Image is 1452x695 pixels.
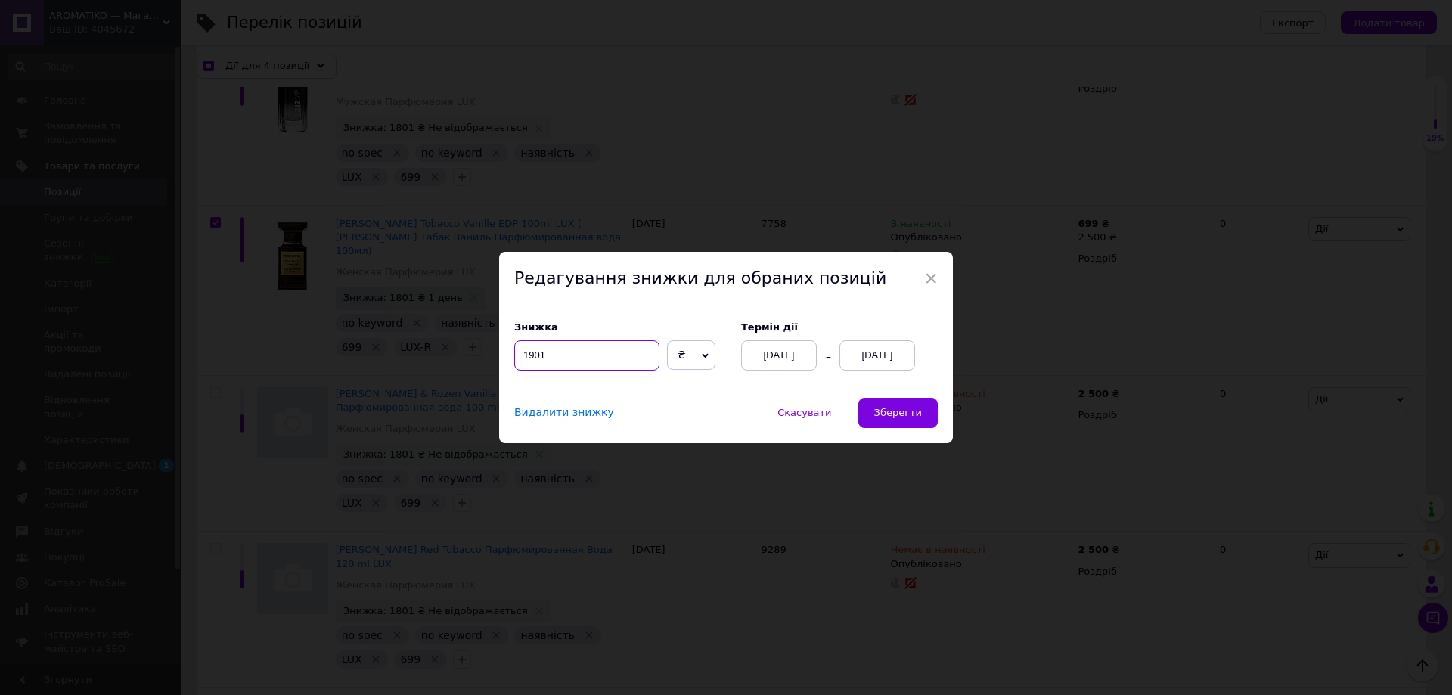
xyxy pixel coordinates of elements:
div: [DATE] [839,340,915,371]
span: Зберегти [874,407,922,418]
span: ₴ [678,349,686,361]
span: Скасувати [777,407,831,418]
input: 0 [514,340,659,371]
button: Зберегти [858,398,938,428]
span: Редагування знижки для обраних позицій [514,268,886,287]
button: Скасувати [762,398,847,428]
div: [DATE] [741,340,817,371]
span: Знижка [514,321,558,333]
label: Термін дії [741,321,938,333]
span: × [924,265,938,291]
span: Видалити знижку [514,406,614,419]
